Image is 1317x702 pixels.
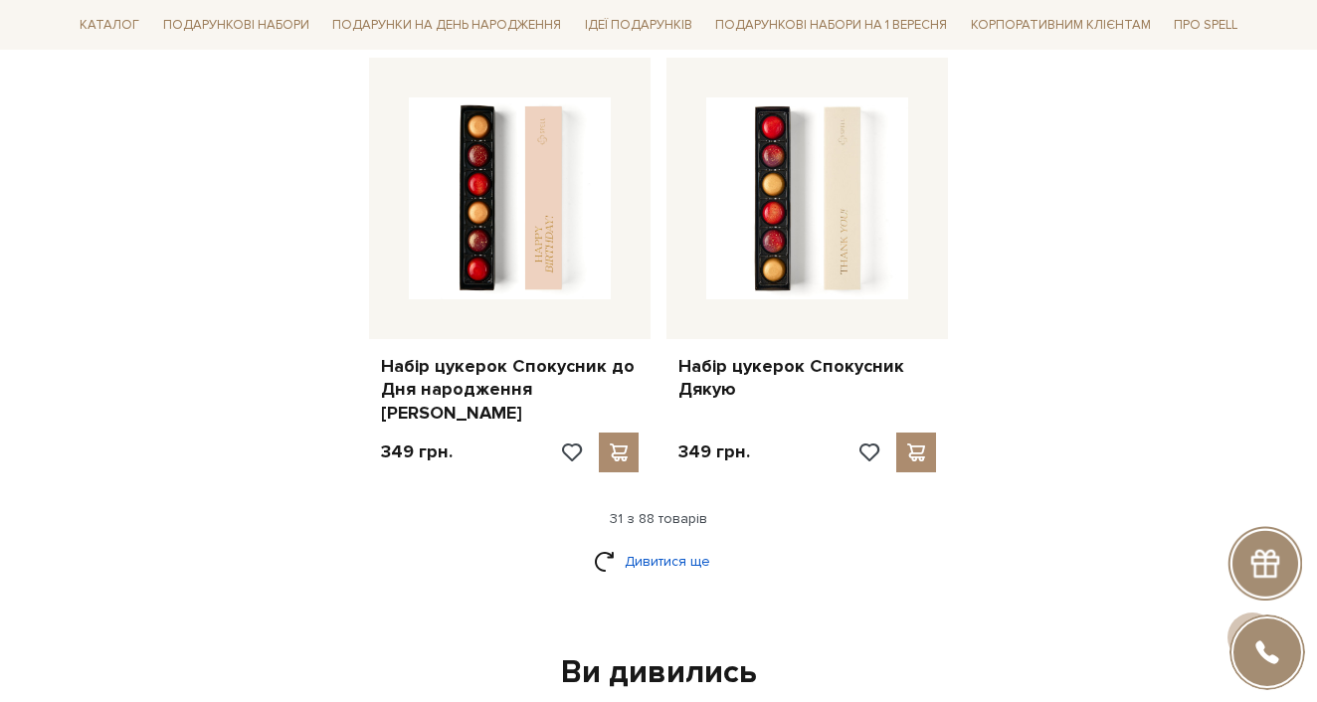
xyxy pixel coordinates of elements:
[678,355,936,402] a: Набір цукерок Спокусник Дякую
[72,10,147,41] span: Каталог
[577,10,700,41] span: Ідеї подарунків
[678,440,750,463] p: 349 грн.
[324,10,569,41] span: Подарунки на День народження
[84,652,1233,694] div: Ви дивились
[707,8,955,42] a: Подарункові набори на 1 Вересня
[381,355,639,425] a: Набір цукерок Спокусник до Дня народження [PERSON_NAME]
[155,10,317,41] span: Подарункові набори
[1166,10,1245,41] span: Про Spell
[594,544,723,579] a: Дивитися ще
[963,8,1159,42] a: Корпоративним клієнтам
[381,440,453,463] p: 349 грн.
[64,510,1253,528] div: 31 з 88 товарів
